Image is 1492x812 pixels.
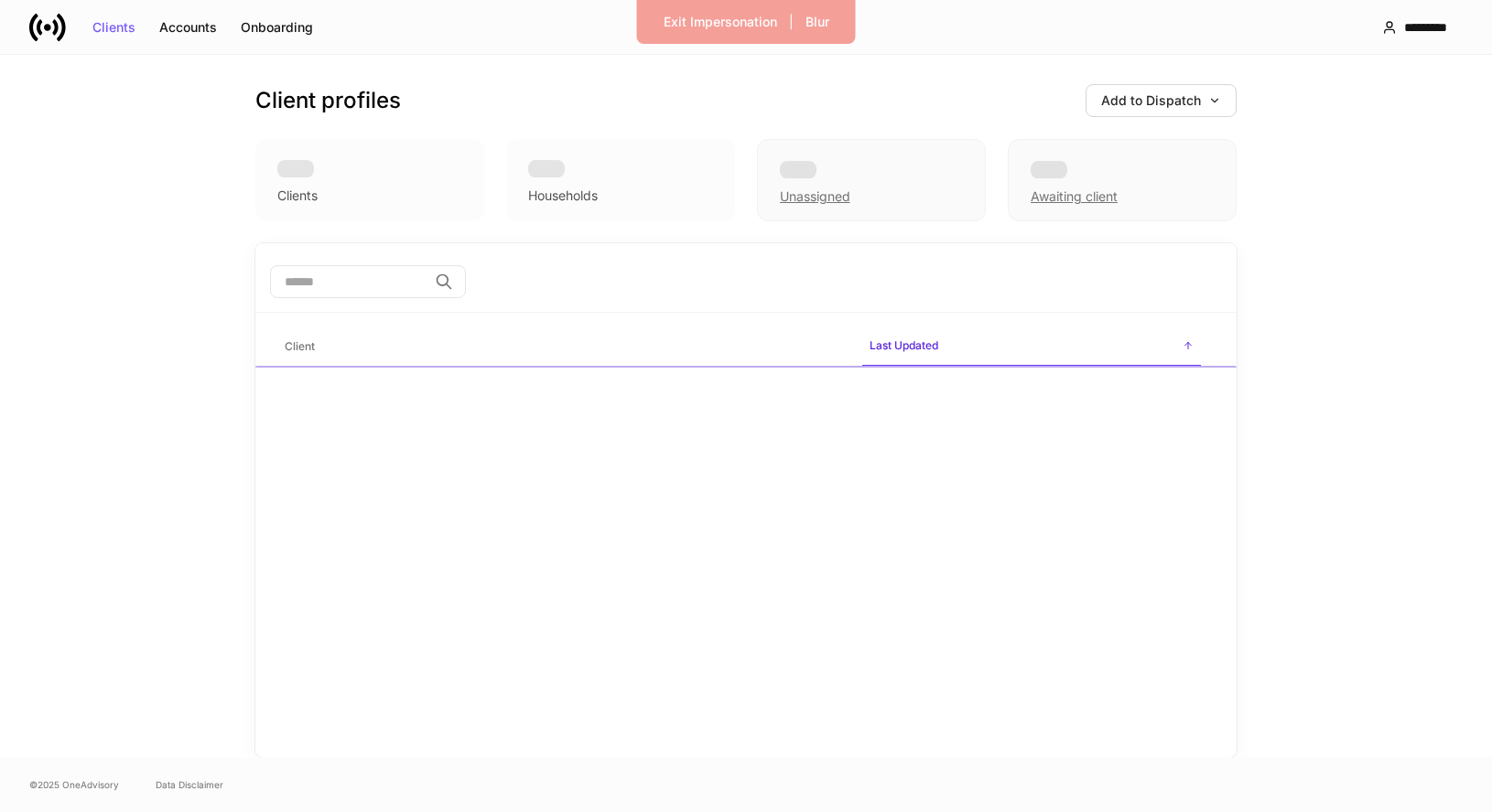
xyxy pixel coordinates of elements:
[1101,94,1221,107] div: Add to Dispatch
[159,21,217,34] div: Accounts
[528,187,598,205] div: Households
[805,16,829,28] div: Blur
[229,13,325,42] button: Onboarding
[81,13,147,42] button: Clients
[156,777,223,792] a: Data Disclaimer
[277,187,318,205] div: Clients
[1031,187,1118,206] div: Awaiting client
[870,337,938,354] h6: Last Updated
[757,139,986,221] div: Unassigned
[147,13,229,42] button: Accounts
[92,21,135,34] div: Clients
[862,327,1201,367] span: Last Updated
[780,187,850,206] div: Unassigned
[255,86,401,115] h3: Client profiles
[794,7,841,37] button: Blur
[241,21,313,34] div: Onboarding
[1086,84,1237,117] button: Add to Dispatch
[1008,139,1237,221] div: Awaiting client
[652,7,789,37] button: Exit Impersonation
[285,337,315,355] h6: Client
[29,777,119,792] span: © 2025 OneAdvisory
[277,328,848,366] span: Client
[664,16,777,28] div: Exit Impersonation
